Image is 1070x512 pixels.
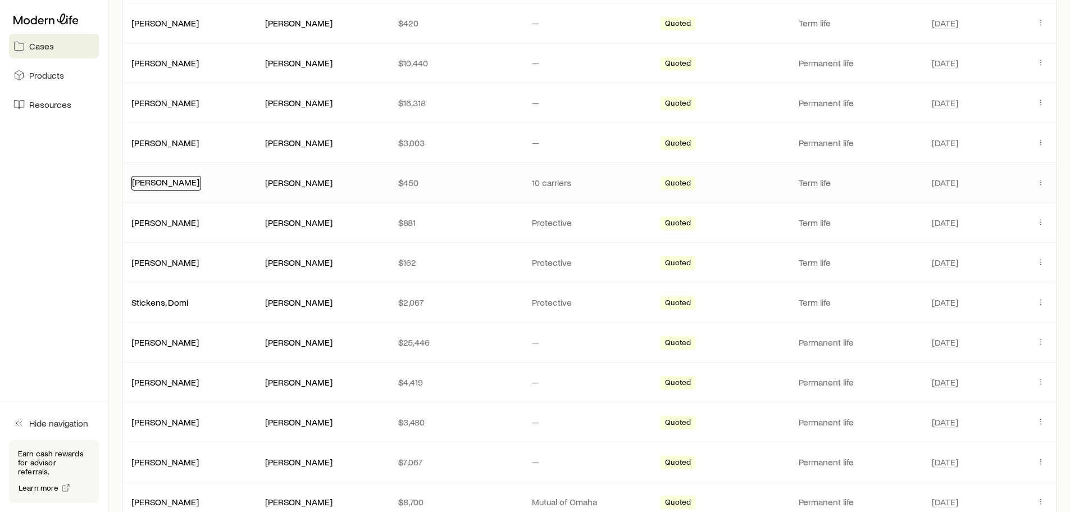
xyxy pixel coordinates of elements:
p: Permanent life [799,496,914,508]
div: Stickens, Domi [131,297,188,309]
a: [PERSON_NAME] [132,176,199,187]
span: Quoted [665,418,691,429]
div: [PERSON_NAME] [265,217,333,229]
span: Quoted [665,178,691,190]
span: Resources [29,99,71,110]
span: [DATE] [932,377,958,388]
p: $162 [398,257,514,268]
p: — [532,57,648,69]
span: [DATE] [932,97,958,108]
p: Protective [532,217,648,228]
span: [DATE] [932,137,958,148]
p: Permanent life [799,416,914,428]
p: Term life [799,257,914,268]
span: [DATE] [932,177,958,188]
div: [PERSON_NAME] [265,337,333,348]
a: [PERSON_NAME] [131,57,199,68]
span: Quoted [665,378,691,389]
div: [PERSON_NAME] [265,97,333,109]
p: Permanent life [799,97,914,108]
p: $420 [398,17,514,29]
p: $16,318 [398,97,514,108]
div: [PERSON_NAME] [131,57,199,69]
span: Quoted [665,457,691,469]
span: [DATE] [932,17,958,29]
p: Permanent life [799,377,914,388]
span: [DATE] [932,57,958,69]
p: Earn cash rewards for advisor referrals. [18,449,90,476]
button: Hide navigation [9,411,99,436]
div: [PERSON_NAME] [131,377,199,388]
a: [PERSON_NAME] [131,456,199,467]
p: Term life [799,177,914,188]
div: [PERSON_NAME] [265,416,333,428]
a: [PERSON_NAME] [131,137,199,148]
a: [PERSON_NAME] [131,217,199,228]
p: 10 carriers [532,177,648,188]
span: Quoted [665,19,691,30]
div: [PERSON_NAME] [131,176,201,191]
div: [PERSON_NAME] [265,456,333,468]
div: [PERSON_NAME] [131,456,199,468]
p: Permanent life [799,456,914,468]
p: Permanent life [799,57,914,69]
p: — [532,97,648,108]
div: [PERSON_NAME] [265,377,333,388]
span: [DATE] [932,456,958,468]
span: [DATE] [932,337,958,348]
div: [PERSON_NAME] [265,496,333,508]
span: [DATE] [932,217,958,228]
div: [PERSON_NAME] [131,217,199,229]
a: [PERSON_NAME] [131,496,199,507]
div: [PERSON_NAME] [131,137,199,149]
a: [PERSON_NAME] [131,377,199,387]
div: [PERSON_NAME] [265,177,333,189]
p: $3,003 [398,137,514,148]
span: [DATE] [932,297,958,308]
p: $450 [398,177,514,188]
span: Quoted [665,138,691,150]
p: Protective [532,297,648,308]
p: $4,419 [398,377,514,388]
p: Protective [532,257,648,268]
span: Products [29,70,64,81]
p: — [532,416,648,428]
a: [PERSON_NAME] [131,17,199,28]
a: Resources [9,92,99,117]
p: — [532,17,648,29]
div: [PERSON_NAME] [131,496,199,508]
span: Quoted [665,258,691,270]
span: [DATE] [932,257,958,268]
span: Hide navigation [29,418,88,429]
a: Cases [9,34,99,58]
p: Term life [799,217,914,228]
p: $8,700 [398,496,514,508]
div: [PERSON_NAME] [265,17,333,29]
div: [PERSON_NAME] [265,297,333,309]
span: [DATE] [932,496,958,508]
p: $25,446 [398,337,514,348]
div: [PERSON_NAME] [265,57,333,69]
span: Quoted [665,298,691,310]
span: Quoted [665,497,691,509]
span: Quoted [665,338,691,350]
p: $10,440 [398,57,514,69]
a: [PERSON_NAME] [131,97,199,108]
a: Stickens, Domi [131,297,188,307]
p: — [532,137,648,148]
a: Products [9,63,99,88]
p: $7,067 [398,456,514,468]
a: [PERSON_NAME] [131,337,199,347]
div: [PERSON_NAME] [131,97,199,109]
p: — [532,456,648,468]
p: Mutual of Omaha [532,496,648,508]
div: [PERSON_NAME] [265,137,333,149]
p: Term life [799,17,914,29]
div: [PERSON_NAME] [131,17,199,29]
div: [PERSON_NAME] [131,416,199,428]
div: [PERSON_NAME] [131,337,199,348]
span: Cases [29,40,54,52]
p: Term life [799,297,914,308]
p: Permanent life [799,137,914,148]
p: — [532,337,648,348]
